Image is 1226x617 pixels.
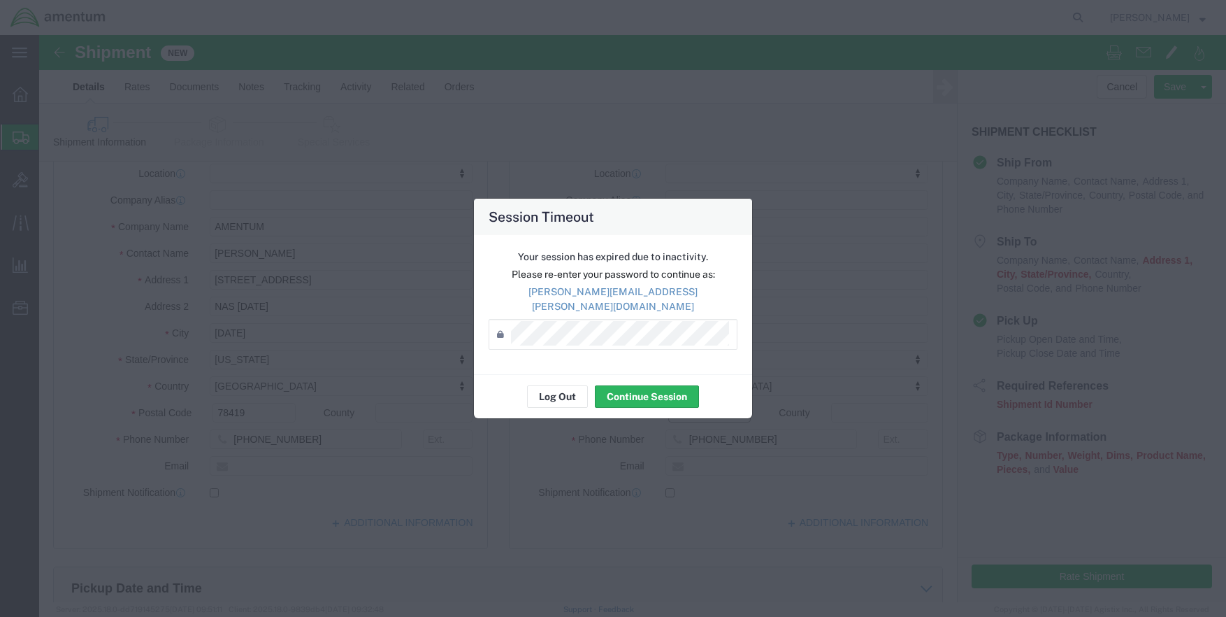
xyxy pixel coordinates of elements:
p: [PERSON_NAME][EMAIL_ADDRESS][PERSON_NAME][DOMAIN_NAME] [489,285,737,314]
button: Continue Session [595,385,699,408]
p: Your session has expired due to inactivity. [489,250,737,264]
p: Please re-enter your password to continue as: [489,267,737,282]
h4: Session Timeout [489,206,594,227]
button: Log Out [527,385,588,408]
